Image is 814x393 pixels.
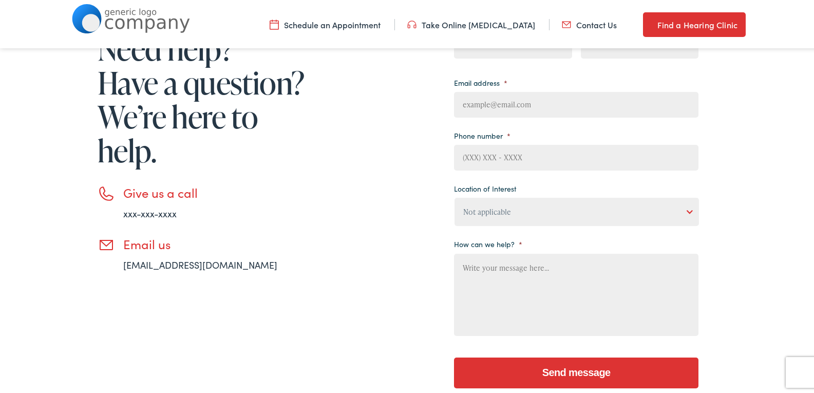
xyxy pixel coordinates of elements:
label: Phone number [454,129,510,138]
h3: Email us [123,235,308,250]
a: xxx-xxx-xxxx [123,205,177,218]
img: utility icon [407,17,417,28]
input: example@email.com [454,90,698,116]
h3: Give us a call [123,183,308,198]
h1: Need help? Have a question? We’re here to help. [98,30,308,165]
img: utility icon [270,17,279,28]
img: utility icon [562,17,571,28]
a: Schedule an Appointment [270,17,381,28]
a: [EMAIL_ADDRESS][DOMAIN_NAME] [123,256,277,269]
a: Contact Us [562,17,617,28]
a: Take Online [MEDICAL_DATA] [407,17,535,28]
a: Find a Hearing Clinic [643,10,746,35]
label: Location of Interest [454,182,516,191]
input: (XXX) XXX - XXXX [454,143,698,169]
img: utility icon [643,16,652,29]
input: Send message [454,355,698,386]
label: Email address [454,76,507,85]
label: How can we help? [454,237,522,247]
